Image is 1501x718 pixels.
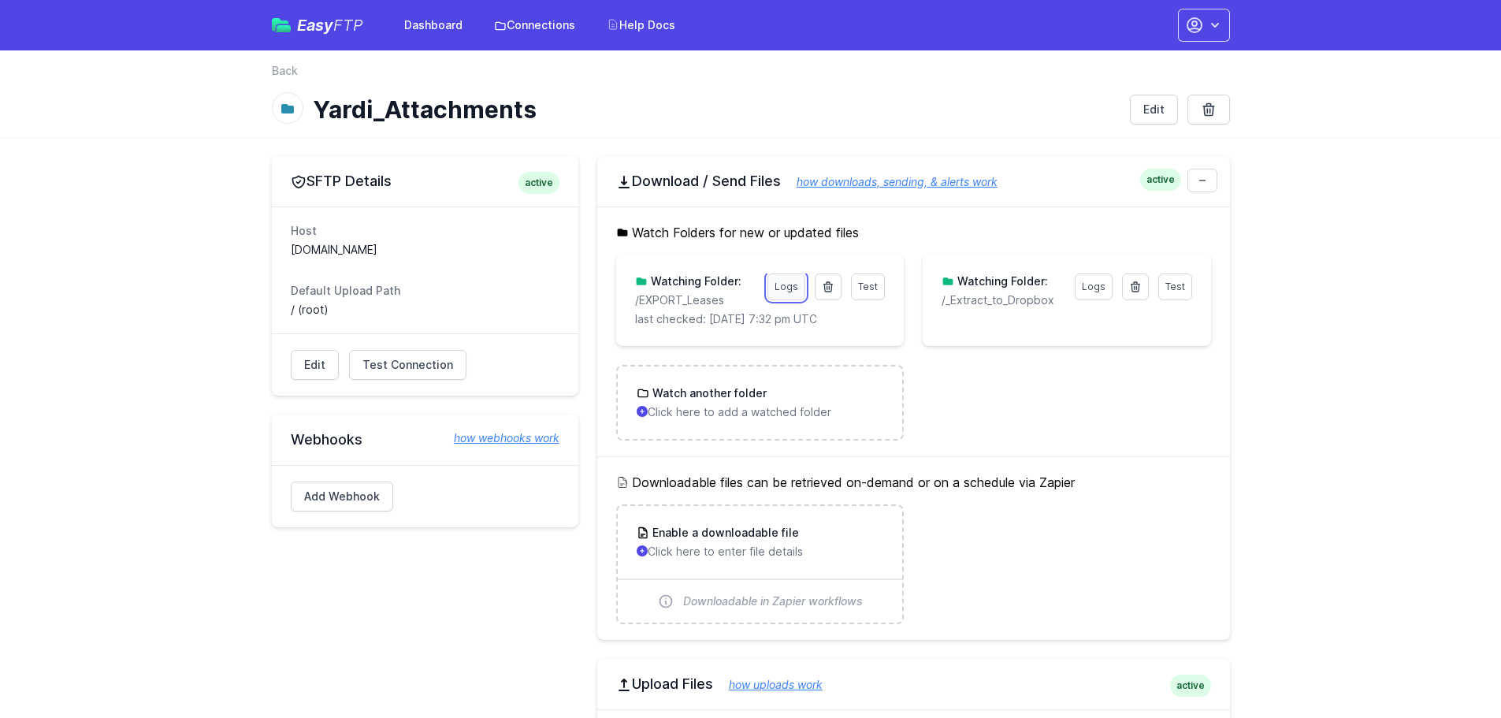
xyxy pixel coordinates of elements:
[648,273,741,289] h3: Watching Folder:
[781,175,998,188] a: how downloads, sending, & alerts work
[1140,169,1181,191] span: active
[272,63,298,79] a: Back
[637,404,883,420] p: Click here to add a watched folder
[618,366,902,439] a: Watch another folder Click here to add a watched folder
[1130,95,1178,125] a: Edit
[272,17,363,33] a: EasyFTP
[616,223,1211,242] h5: Watch Folders for new or updated files
[637,544,883,560] p: Click here to enter file details
[1075,273,1113,300] a: Logs
[1165,281,1185,292] span: Test
[291,242,559,258] dd: [DOMAIN_NAME]
[291,430,559,449] h2: Webhooks
[272,18,291,32] img: easyftp_logo.png
[349,350,466,380] a: Test Connection
[333,16,363,35] span: FTP
[272,63,1230,88] nav: Breadcrumb
[1422,639,1482,699] iframe: Drift Widget Chat Controller
[649,385,767,401] h3: Watch another folder
[291,350,339,380] a: Edit
[942,292,1064,308] p: /_Extract_to_Dropbox
[616,675,1211,694] h2: Upload Files
[291,302,559,318] dd: / (root)
[395,11,472,39] a: Dashboard
[767,273,805,300] a: Logs
[616,172,1211,191] h2: Download / Send Files
[1158,273,1192,300] a: Test
[291,482,393,512] a: Add Webhook
[297,17,363,33] span: Easy
[485,11,585,39] a: Connections
[362,357,453,373] span: Test Connection
[618,506,902,623] a: Enable a downloadable file Click here to enter file details Downloadable in Zapier workflows
[291,283,559,299] dt: Default Upload Path
[597,11,685,39] a: Help Docs
[954,273,1048,289] h3: Watching Folder:
[291,223,559,239] dt: Host
[851,273,885,300] a: Test
[635,311,885,327] p: last checked: [DATE] 7:32 pm UTC
[858,281,878,292] span: Test
[518,172,559,194] span: active
[713,678,823,691] a: how uploads work
[291,172,559,191] h2: SFTP Details
[313,95,1117,124] h1: Yardi_Attachments
[649,525,799,541] h3: Enable a downloadable file
[635,292,758,308] p: /EXPORT_Leases
[683,593,863,609] span: Downloadable in Zapier workflows
[616,473,1211,492] h5: Downloadable files can be retrieved on-demand or on a schedule via Zapier
[438,430,559,446] a: how webhooks work
[1170,675,1211,697] span: active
